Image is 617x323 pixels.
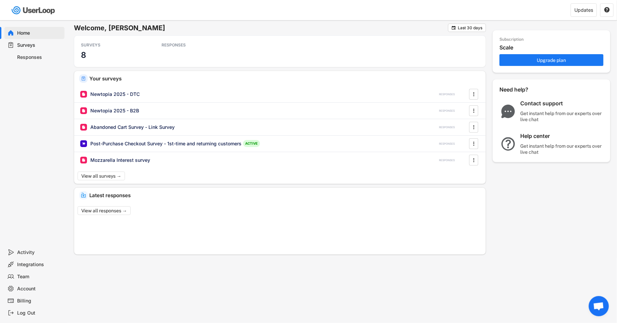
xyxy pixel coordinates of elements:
[439,93,455,96] div: RESPONSES
[471,106,477,116] button: 
[473,156,475,164] text: 
[471,155,477,165] button: 
[89,193,481,198] div: Latest responses
[499,137,517,151] img: QuestionMarkInverseMajor.svg
[90,91,140,98] div: Newtopia 2025 - DTC
[520,133,604,140] div: Help center
[574,8,593,12] div: Updates
[90,140,241,147] div: Post-Purchase Checkout Survey - 1st-time and returning customers
[439,109,455,113] div: RESPONSES
[458,26,482,30] div: Last 30 days
[81,50,86,60] h3: 8
[90,124,175,131] div: Abandoned Cart Survey - Link Survey
[17,54,62,61] div: Responses
[81,42,141,48] div: SURVEYS
[499,86,546,93] div: Need help?
[81,193,86,198] img: IncomingMajor.svg
[499,54,604,66] button: Upgrade plan
[499,37,524,42] div: Subscription
[17,249,62,256] div: Activity
[243,140,260,147] div: ACTIVE
[520,110,604,122] div: Get instant help from our experts over live chat
[17,30,62,36] div: Home
[499,105,517,118] img: ChatMajor.svg
[17,286,62,292] div: Account
[473,123,475,131] text: 
[162,42,222,48] div: RESPONSES
[74,24,448,32] h6: Welcome, [PERSON_NAME]
[604,7,610,13] button: 
[78,172,125,180] button: View all surveys →
[439,125,455,129] div: RESPONSES
[589,296,609,316] a: Open chat
[520,100,604,107] div: Contact support
[499,44,607,51] div: Scale
[90,107,139,114] div: Newtopia 2025 - B2B
[17,298,62,304] div: Billing
[439,158,455,162] div: RESPONSES
[471,89,477,99] button: 
[473,140,475,147] text: 
[604,7,610,13] text: 
[473,107,475,114] text: 
[89,76,481,81] div: Your surveys
[520,143,604,155] div: Get instant help from our experts over live chat
[17,274,62,280] div: Team
[473,91,475,98] text: 
[471,122,477,132] button: 
[452,25,456,30] text: 
[78,206,131,215] button: View all responses →
[17,261,62,268] div: Integrations
[10,3,57,17] img: userloop-logo-01.svg
[471,139,477,149] button: 
[17,42,62,48] div: Surveys
[451,25,456,30] button: 
[90,157,150,164] div: Mozzarella Interest survey
[439,142,455,146] div: RESPONSES
[17,310,62,316] div: Log Out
